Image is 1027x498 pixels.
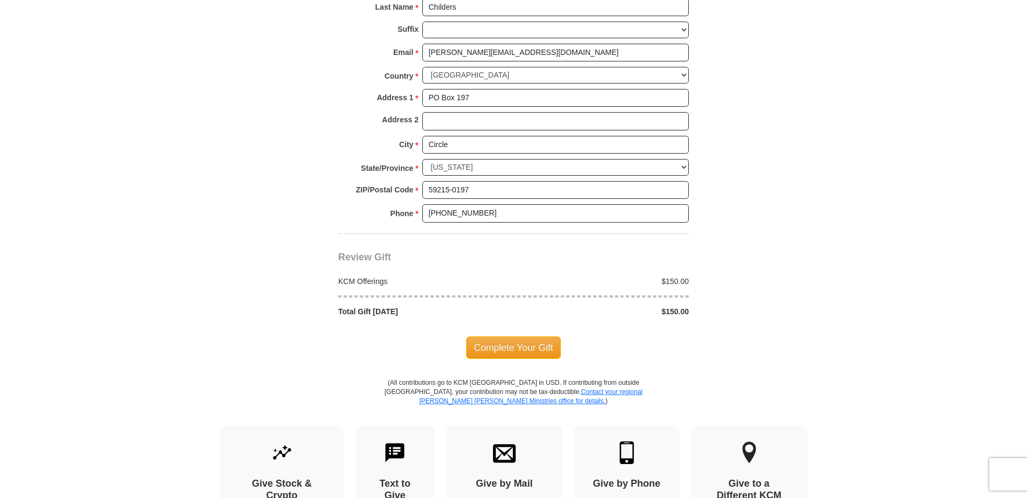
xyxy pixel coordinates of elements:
[384,441,406,464] img: text-to-give.svg
[465,478,544,490] h4: Give by Mail
[333,276,514,287] div: KCM Offerings
[513,306,695,317] div: $150.00
[382,112,419,127] strong: Address 2
[399,137,413,152] strong: City
[466,336,562,359] span: Complete Your Gift
[338,252,391,262] span: Review Gift
[361,161,413,176] strong: State/Province
[593,478,661,490] h4: Give by Phone
[385,68,414,84] strong: Country
[271,441,293,464] img: give-by-stock.svg
[398,22,419,37] strong: Suffix
[742,441,757,464] img: other-region
[615,441,638,464] img: mobile.svg
[391,206,414,221] strong: Phone
[333,306,514,317] div: Total Gift [DATE]
[493,441,516,464] img: envelope.svg
[513,276,695,287] div: $150.00
[356,182,414,197] strong: ZIP/Postal Code
[377,90,414,105] strong: Address 1
[393,45,413,60] strong: Email
[384,378,643,425] p: (All contributions go to KCM [GEOGRAPHIC_DATA] in USD. If contributing from outside [GEOGRAPHIC_D...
